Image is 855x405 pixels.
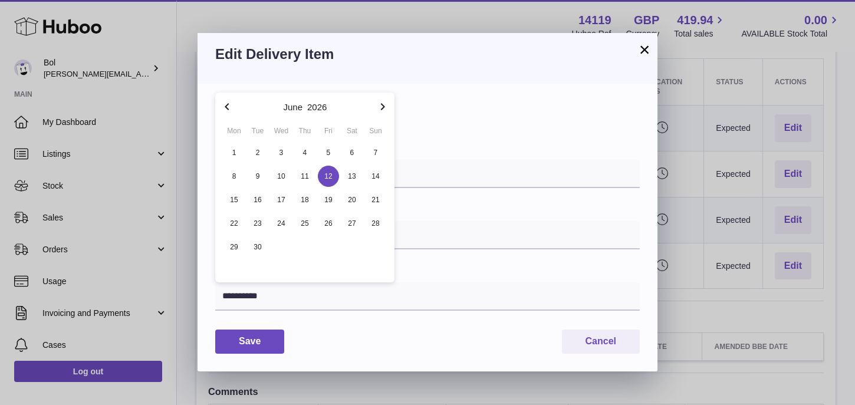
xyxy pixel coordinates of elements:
span: 28 [365,213,386,234]
button: 12 [317,164,340,188]
span: 12 [318,166,339,187]
span: 3 [271,142,292,163]
label: Batch Reference [215,207,640,218]
div: Mon [222,126,246,136]
span: 21 [365,189,386,210]
button: 17 [269,188,293,212]
label: Best before date [215,268,640,279]
button: 25 [293,212,317,235]
span: 1 [223,142,245,163]
span: 23 [247,213,268,234]
span: 9 [247,166,268,187]
button: 16 [246,188,269,212]
button: 10 [269,164,293,188]
span: 30 [247,236,268,258]
button: 19 [317,188,340,212]
button: June [283,103,302,111]
span: 7 [365,142,386,163]
button: 26 [317,212,340,235]
span: 13 [341,166,363,187]
button: 8 [222,164,246,188]
button: × [637,42,652,57]
button: 18 [293,188,317,212]
button: 24 [269,212,293,235]
button: 9 [246,164,269,188]
button: 3 [269,141,293,164]
button: 29 [222,235,246,259]
button: 4 [293,141,317,164]
button: 21 [364,188,387,212]
button: 11 [293,164,317,188]
button: 20 [340,188,364,212]
span: 18 [294,189,315,210]
span: 14 [365,166,386,187]
label: Huboo SKU Number [215,101,640,113]
div: Thu [293,126,317,136]
button: 27 [340,212,364,235]
div: Sat [340,126,364,136]
span: 16 [247,189,268,210]
label: Sent Quantity [215,146,640,157]
button: 14 [364,164,387,188]
button: 23 [246,212,269,235]
span: 27 [341,213,363,234]
button: 1 [222,141,246,164]
span: 11 [294,166,315,187]
span: 15 [223,189,245,210]
span: 10 [271,166,292,187]
span: 17 [271,189,292,210]
button: 2 [246,141,269,164]
button: 15 [222,188,246,212]
button: 5 [317,141,340,164]
span: 22 [223,213,245,234]
span: 19 [318,189,339,210]
span: 25 [294,213,315,234]
div: Tue [246,126,269,136]
button: 22 [222,212,246,235]
button: 6 [340,141,364,164]
button: Save [215,330,284,354]
button: 28 [364,212,387,235]
span: 20 [341,189,363,210]
button: 30 [246,235,269,259]
span: 6 [341,142,363,163]
span: 24 [271,213,292,234]
span: 2 [247,142,268,163]
button: 13 [340,164,364,188]
button: 7 [364,141,387,164]
span: 4 [294,142,315,163]
span: 26 [318,213,339,234]
div: Wed [269,126,293,136]
h3: Edit Delivery Item [215,45,640,64]
button: 2026 [307,103,327,111]
span: 29 [223,236,245,258]
div: 1045480 [215,101,640,127]
span: 5 [318,142,339,163]
div: Fri [317,126,340,136]
span: 8 [223,166,245,187]
button: Cancel [562,330,640,354]
div: Sun [364,126,387,136]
